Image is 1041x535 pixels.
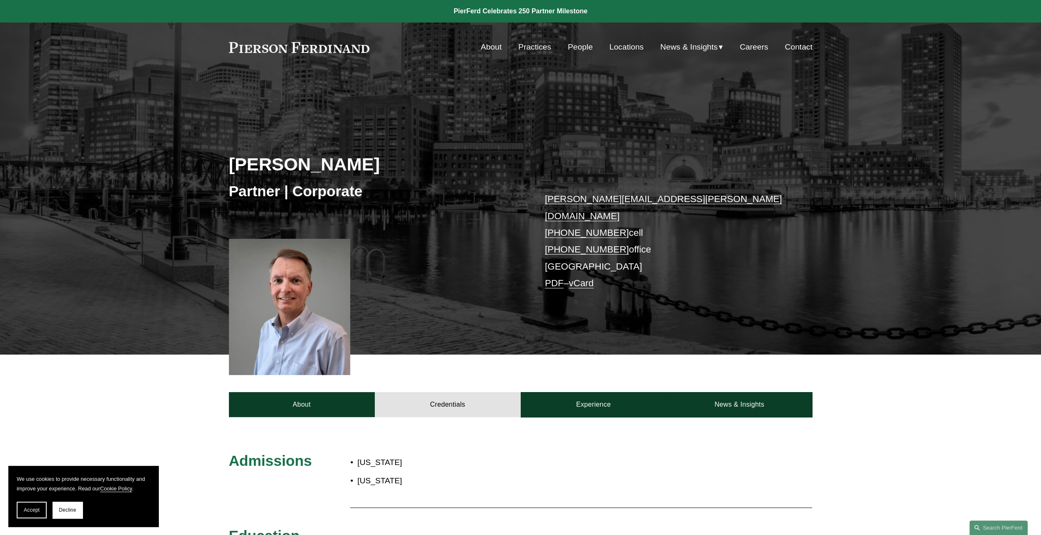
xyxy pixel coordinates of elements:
a: Careers [740,39,768,55]
a: Contact [785,39,812,55]
span: Accept [24,507,40,513]
a: Experience [521,392,667,417]
button: Decline [53,502,83,518]
h3: Partner | Corporate [229,182,521,200]
a: Search this site [969,520,1028,535]
p: [US_STATE] [357,474,569,488]
a: [PHONE_NUMBER] [545,227,629,238]
p: [US_STATE] [357,455,569,470]
a: folder dropdown [660,39,723,55]
a: About [481,39,502,55]
a: PDF [545,278,564,288]
span: Decline [59,507,76,513]
a: Practices [518,39,551,55]
a: About [229,392,375,417]
p: cell office [GEOGRAPHIC_DATA] – [545,191,788,292]
span: Admissions [229,452,312,469]
span: News & Insights [660,40,718,55]
a: vCard [569,278,594,288]
a: Credentials [375,392,521,417]
p: We use cookies to provide necessary functionality and improve your experience. Read our . [17,474,150,493]
a: [PERSON_NAME][EMAIL_ADDRESS][PERSON_NAME][DOMAIN_NAME] [545,194,782,221]
section: Cookie banner [8,466,158,527]
button: Accept [17,502,47,518]
a: People [568,39,593,55]
a: Cookie Policy [100,485,132,492]
a: News & Insights [666,392,812,417]
h2: [PERSON_NAME] [229,153,521,175]
a: Locations [610,39,644,55]
a: [PHONE_NUMBER] [545,244,629,255]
